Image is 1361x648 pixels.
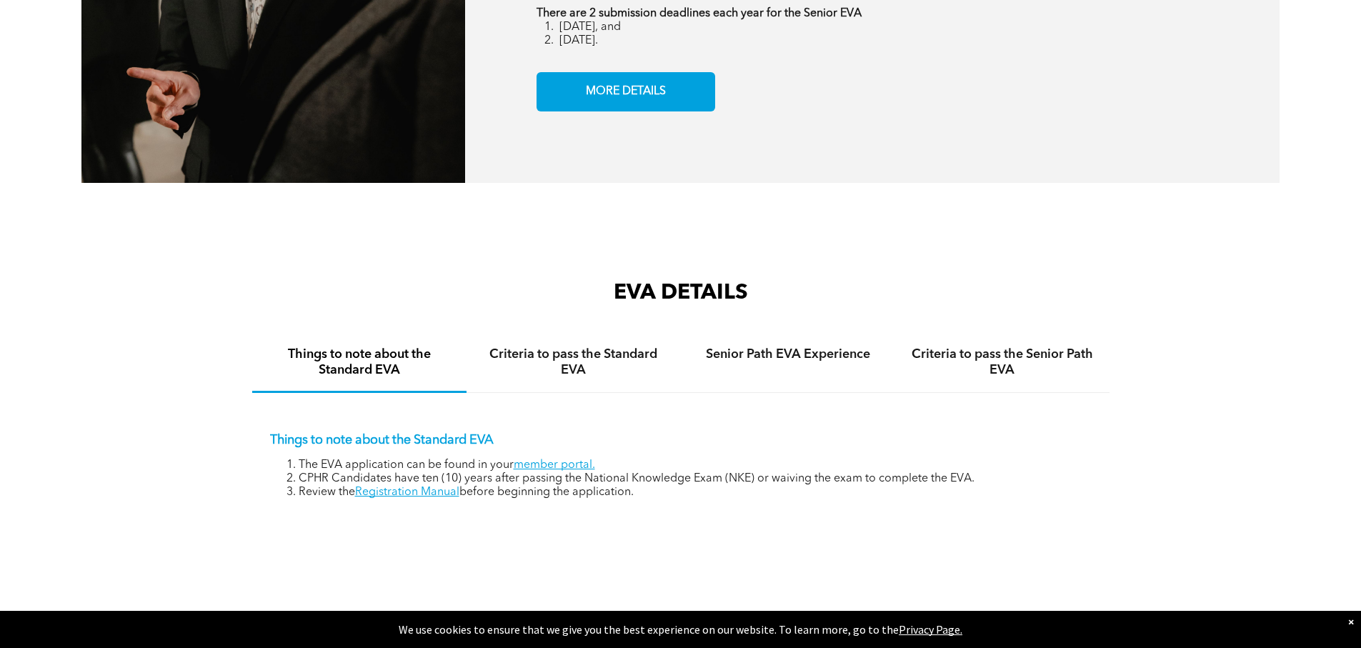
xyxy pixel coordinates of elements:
span: MORE DETAILS [581,78,671,106]
div: Dismiss notification [1348,614,1354,629]
h4: Criteria to pass the Senior Path EVA [908,347,1097,378]
span: [DATE]. [559,35,598,46]
span: EVA DETAILS [614,282,748,304]
a: Registration Manual [355,487,459,498]
h4: Senior Path EVA Experience [694,347,882,362]
a: member portal. [514,459,595,471]
h4: Things to note about the Standard EVA [265,347,454,378]
li: CPHR Candidates have ten (10) years after passing the National Knowledge Exam (NKE) or waiving th... [299,472,1092,486]
li: Review the before beginning the application. [299,486,1092,499]
a: Privacy Page. [899,622,962,637]
span: [DATE], and [559,21,621,33]
p: Things to note about the Standard EVA [270,432,1092,448]
a: MORE DETAILS [537,72,715,111]
strong: There are 2 submission deadlines each year for the Senior EVA [537,8,862,19]
h4: Criteria to pass the Standard EVA [479,347,668,378]
li: The EVA application can be found in your [299,459,1092,472]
